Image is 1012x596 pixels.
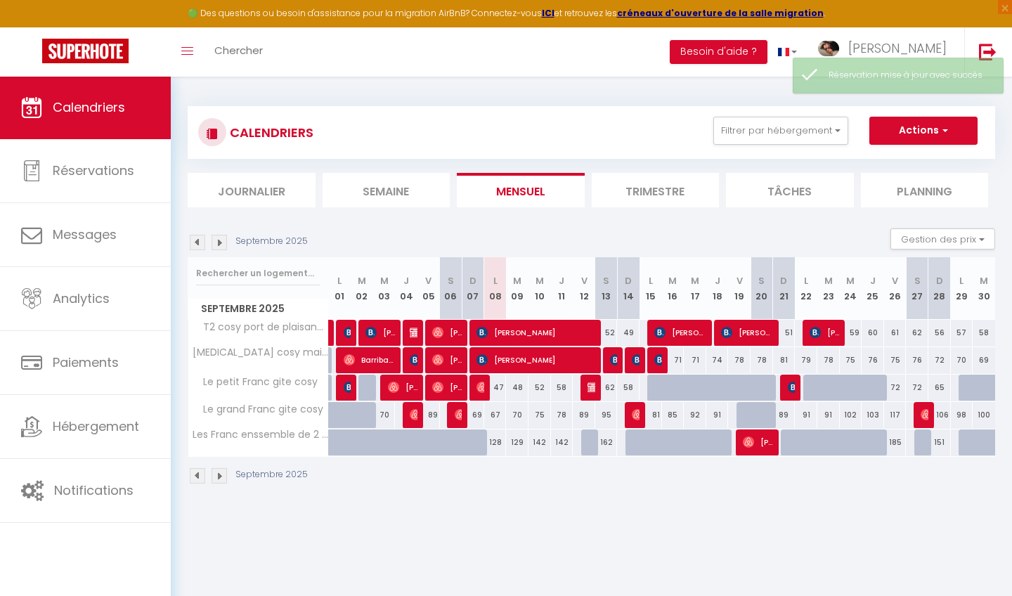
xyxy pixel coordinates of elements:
[795,257,817,320] th: 22
[188,299,328,319] span: Septembre 2025
[551,429,573,455] div: 142
[906,257,928,320] th: 27
[358,274,366,287] abbr: M
[928,320,951,346] div: 56
[884,257,907,320] th: 26
[484,257,507,320] th: 08
[928,429,951,455] div: 151
[862,347,884,373] div: 76
[817,347,840,373] div: 78
[417,257,440,320] th: 05
[595,375,618,401] div: 62
[542,7,554,19] strong: ICI
[662,257,685,320] th: 16
[440,257,462,320] th: 06
[226,117,313,148] h3: CALENDRIERS
[914,274,921,287] abbr: S
[53,290,110,307] span: Analytics
[506,375,528,401] div: 48
[455,401,462,428] span: [PERSON_NAME] And [PERSON_NAME]
[706,257,729,320] th: 18
[810,319,840,346] span: [PERSON_NAME]
[54,481,134,499] span: Notifications
[323,173,450,207] li: Semaine
[588,374,595,401] span: [PERSON_NAME]
[462,257,484,320] th: 07
[337,274,342,287] abbr: L
[959,274,964,287] abbr: L
[726,173,854,207] li: Tâches
[721,319,774,346] span: [PERSON_NAME]
[936,274,943,287] abbr: D
[448,274,454,287] abbr: S
[595,429,618,455] div: 162
[506,402,528,428] div: 70
[344,346,396,373] span: Barribault [PERSON_NAME]
[884,320,907,346] div: 61
[595,257,618,320] th: 13
[53,226,117,243] span: Messages
[706,347,729,373] div: 74
[425,274,432,287] abbr: V
[410,346,417,373] span: Erwan Le Bescond
[906,320,928,346] div: 62
[190,320,331,335] span: T2 cosy port de plaisance
[906,347,928,373] div: 76
[573,257,595,320] th: 12
[417,402,440,428] div: 89
[53,417,139,435] span: Hébergement
[840,402,862,428] div: 102
[632,401,640,428] span: [PERSON_NAME]
[788,374,796,401] span: [PERSON_NAME]
[973,257,995,320] th: 30
[528,257,551,320] th: 10
[462,402,484,428] div: 69
[528,375,551,401] div: 52
[973,320,995,346] div: 58
[388,374,418,401] span: [PERSON_NAME]
[365,319,396,346] span: [PERSON_NAME]
[751,257,773,320] th: 20
[476,319,597,346] span: [PERSON_NAME]
[617,320,640,346] div: 49
[188,173,316,207] li: Journalier
[329,257,351,320] th: 01
[484,402,507,428] div: 67
[617,7,824,19] a: créneaux d'ouverture de la salle migration
[654,346,662,373] span: [PERSON_NAME]
[432,346,462,373] span: [PERSON_NAME]
[921,401,928,428] span: [PERSON_NAME]
[979,43,997,60] img: logout
[595,320,618,346] div: 52
[840,347,862,373] div: 75
[706,402,729,428] div: 91
[476,374,484,401] span: [PERSON_NAME]
[684,347,706,373] div: 71
[11,6,53,48] button: Ouvrir le widget de chat LiveChat
[617,257,640,320] th: 14
[817,402,840,428] div: 91
[951,347,973,373] div: 70
[928,375,951,401] div: 65
[640,257,662,320] th: 15
[344,319,351,346] span: CM EYRES
[551,402,573,428] div: 78
[861,173,989,207] li: Planning
[640,402,662,428] div: 81
[403,274,409,287] abbr: J
[53,162,134,179] span: Réservations
[818,41,839,57] img: ...
[862,402,884,428] div: 103
[758,274,765,287] abbr: S
[691,274,699,287] abbr: M
[973,347,995,373] div: 69
[884,402,907,428] div: 117
[804,274,808,287] abbr: L
[951,402,973,428] div: 98
[649,274,653,287] abbr: L
[190,402,327,417] span: Le grand Franc gite cosy
[617,375,640,401] div: 58
[395,257,417,320] th: 04
[928,347,951,373] div: 72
